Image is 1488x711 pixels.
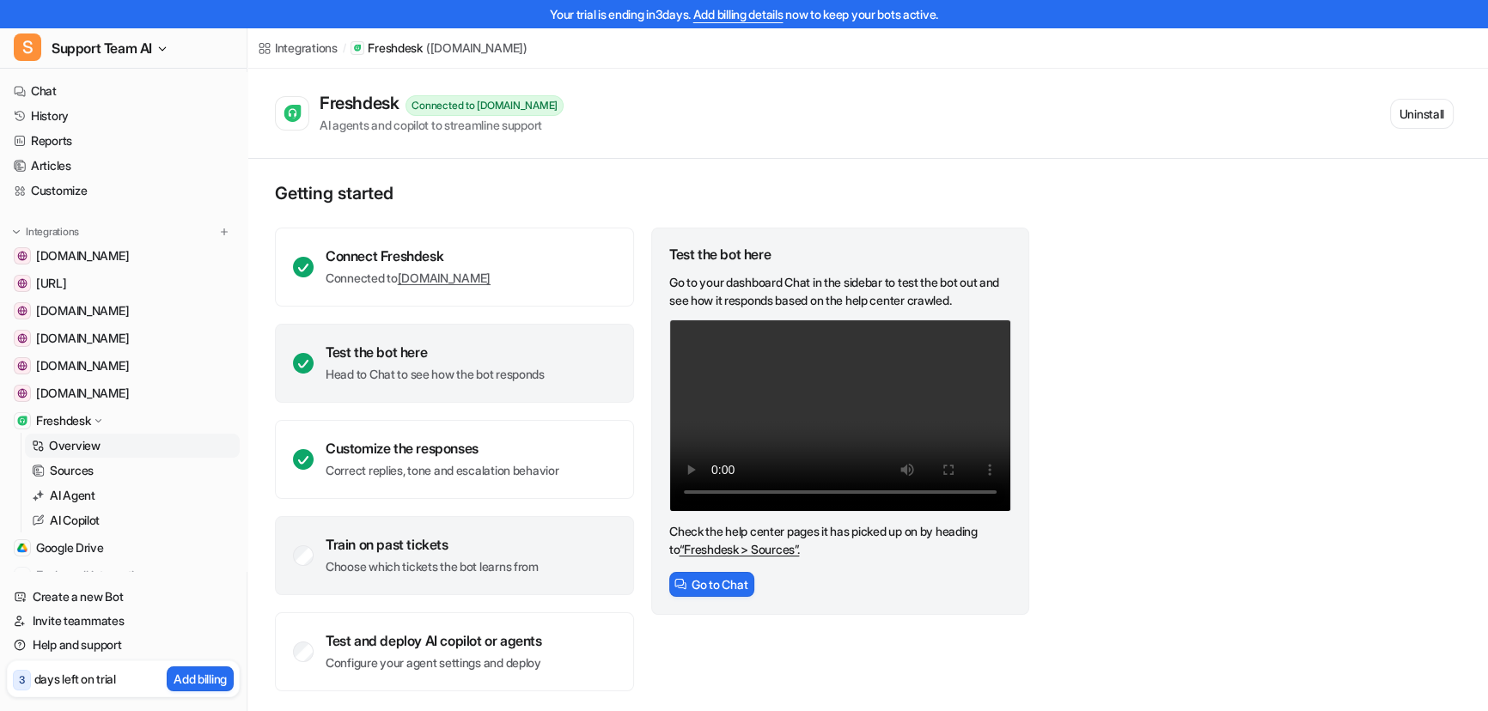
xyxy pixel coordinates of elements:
[7,381,240,405] a: app.slack.com[DOMAIN_NAME]
[50,462,94,479] p: Sources
[7,154,240,178] a: Articles
[7,326,240,350] a: dashboard.ticketinghub.com[DOMAIN_NAME]
[679,542,799,556] a: “Freshdesk > Sources”.
[7,104,240,128] a: History
[1390,99,1454,129] button: Uninstall
[326,343,545,361] div: Test the bot here
[218,226,230,238] img: menu_add.svg
[669,246,1011,263] div: Test the bot here
[36,385,129,402] span: [DOMAIN_NAME]
[326,247,491,264] div: Connect Freshdesk
[17,543,27,553] img: Google Drive
[17,278,27,289] img: dashboard.eesel.ai
[674,578,686,590] img: ChatIcon
[7,585,240,609] a: Create a new Bot
[398,270,491,285] a: [DOMAIN_NAME]
[7,271,240,295] a: dashboard.eesel.ai[URL]
[351,39,527,57] a: Freshdesk([DOMAIN_NAME])
[326,366,545,383] p: Head to Chat to see how the bot responds
[19,672,25,688] p: 3
[50,512,100,529] p: AI Copilot
[36,562,233,589] span: Explore all integrations
[7,299,240,323] a: mail.google.com[DOMAIN_NAME]
[320,116,564,134] div: AI agents and copilot to streamline support
[7,609,240,633] a: Invite teammates
[36,330,129,347] span: [DOMAIN_NAME]
[258,39,338,57] a: Integrations
[36,539,104,556] span: Google Drive
[669,273,1011,309] p: Go to your dashboard Chat in the sidebar to test the bot out and see how it responds based on the...
[17,306,27,316] img: mail.google.com
[36,275,67,292] span: [URL]
[49,437,101,454] p: Overview
[17,416,27,426] img: Freshdesk
[406,95,564,116] div: Connected to [DOMAIN_NAME]
[7,354,240,378] a: web.whatsapp.com[DOMAIN_NAME]
[320,93,406,113] div: Freshdesk
[52,36,152,60] span: Support Team AI
[50,487,95,504] p: AI Agent
[693,7,784,21] a: Add billing details
[7,179,240,203] a: Customize
[7,79,240,103] a: Chat
[36,247,129,264] span: [DOMAIN_NAME]
[14,33,41,61] span: S
[275,183,1031,204] p: Getting started
[326,270,491,287] p: Connected to
[7,633,240,657] a: Help and support
[17,251,27,261] img: www.secretfoodtours.com
[343,40,346,56] span: /
[326,462,558,479] p: Correct replies, tone and escalation behavior
[7,223,84,240] button: Integrations
[17,333,27,343] img: dashboard.ticketinghub.com
[17,361,27,371] img: web.whatsapp.com
[669,572,754,597] button: Go to Chat
[669,319,1011,512] video: Your browser does not support the video tag.
[326,440,558,457] div: Customize the responses
[7,563,240,587] a: Explore all integrations
[25,508,240,532] a: AI Copilot
[36,412,90,429] p: Freshdesk
[25,434,240,458] a: Overview
[326,654,542,671] p: Configure your agent settings and deploy
[669,522,1011,558] p: Check the help center pages it has picked up on by heading to
[36,302,129,319] span: [DOMAIN_NAME]
[7,244,240,268] a: www.secretfoodtours.com[DOMAIN_NAME]
[26,225,79,239] p: Integrations
[368,39,422,57] p: Freshdesk
[326,632,542,649] div: Test and deploy AI copilot or agents
[167,666,234,691] button: Add billing
[17,388,27,398] img: app.slack.com
[426,39,528,57] p: ( [DOMAIN_NAME] )
[7,129,240,153] a: Reports
[174,670,227,688] p: Add billing
[14,567,31,584] img: explore all integrations
[326,536,539,553] div: Train on past tickets
[275,39,338,57] div: Integrations
[10,226,22,238] img: expand menu
[25,483,240,507] a: AI Agent
[326,558,539,575] p: Choose which tickets the bot learns from
[36,357,129,374] span: [DOMAIN_NAME]
[34,670,116,688] p: days left on trial
[25,459,240,483] a: Sources
[7,536,240,560] a: Google DriveGoogle Drive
